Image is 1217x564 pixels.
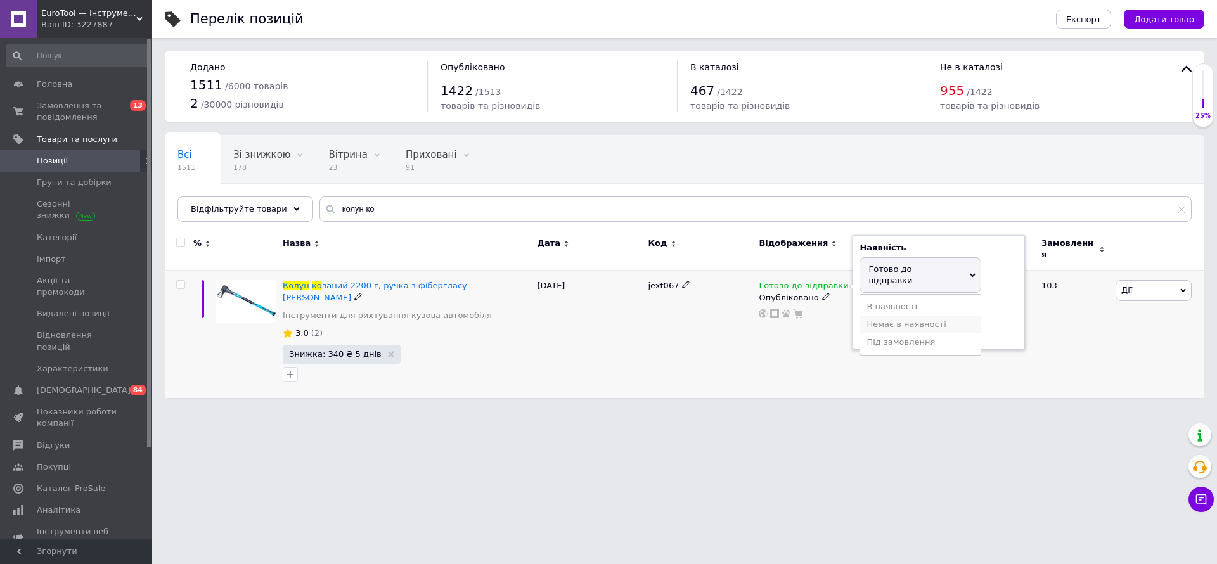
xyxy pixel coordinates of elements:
[1124,10,1204,29] button: Додати товар
[1041,238,1096,260] span: Замовлення
[1134,15,1194,24] span: Додати товар
[193,238,202,249] span: %
[283,310,492,321] a: Інструменти для рихтування кузова автомобіля
[860,333,981,351] li: Під замовлення
[225,81,288,91] span: / 6000 товарів
[289,350,382,358] span: Знижка: 340 ₴ 5 днів
[233,163,290,172] span: 178
[1056,10,1112,29] button: Експорт
[283,281,467,302] span: ваний 2200 г, ручка з фібергласу [PERSON_NAME]
[191,204,287,214] span: Відфільтруйте товари
[37,232,77,243] span: Категорії
[177,163,195,172] span: 1511
[1188,487,1214,512] button: Чат з покупцем
[37,363,108,375] span: Характеристики
[648,238,667,249] span: Код
[37,100,117,123] span: Замовлення та повідомлення
[967,87,992,97] span: / 1422
[406,149,457,160] span: Приховані
[37,385,131,396] span: [DEMOGRAPHIC_DATA]
[130,385,146,395] span: 84
[6,44,150,67] input: Пошук
[537,238,560,249] span: Дата
[177,197,243,208] span: Опубліковані
[860,298,981,316] li: В наявності
[759,292,913,304] div: Опубліковано
[1066,15,1102,24] span: Експорт
[37,177,112,188] span: Групи та добірки
[37,461,71,473] span: Покупці
[37,134,117,145] span: Товари та послуги
[860,242,1018,253] div: Наявність
[690,62,739,72] span: В каталозі
[940,62,1003,72] span: Не в каталозі
[441,83,473,98] span: 1422
[311,328,323,338] span: (2)
[1121,285,1132,295] span: Дії
[37,155,68,167] span: Позиції
[295,328,309,338] span: 3.0
[759,281,848,294] span: Готово до відправки
[1034,271,1112,398] div: 103
[312,281,322,290] span: ко
[690,101,790,111] span: товарів та різновидів
[190,77,222,93] span: 1511
[475,87,501,97] span: / 1513
[37,526,117,549] span: Інструменти веб-майстра та SEO
[319,196,1192,222] input: Пошук по назві позиції, артикулу і пошуковим запитам
[37,483,105,494] span: Каталог ProSale
[190,13,304,26] div: Перелік позицій
[940,101,1040,111] span: товарів та різновидів
[41,19,152,30] div: Ваш ID: 3227887
[177,149,192,160] span: Всі
[648,281,679,290] span: jext067
[190,96,198,111] span: 2
[441,62,505,72] span: Опубліковано
[37,330,117,352] span: Відновлення позицій
[37,253,66,265] span: Імпорт
[37,406,117,429] span: Показники роботи компанії
[37,275,117,298] span: Акції та промокоди
[201,99,284,110] span: / 30000 різновидів
[860,316,981,333] li: Немає в наявності
[328,163,367,172] span: 23
[940,83,964,98] span: 955
[441,101,540,111] span: товарів та різновидів
[283,281,467,302] a: Колункований 2200 г, ручка з фібергласу [PERSON_NAME]
[283,281,309,290] span: Колун
[1193,112,1213,120] div: 25%
[37,198,117,221] span: Сезонні знижки
[190,62,225,72] span: Додано
[328,149,367,160] span: Вітрина
[37,308,110,319] span: Видалені позиції
[233,149,290,160] span: Зі знижкою
[534,271,645,398] div: [DATE]
[759,238,828,249] span: Відображення
[690,83,714,98] span: 467
[37,440,70,451] span: Відгуки
[406,163,457,172] span: 91
[868,264,912,285] span: Готово до відправки
[41,8,136,19] span: ㅤEuroTool — Інструмент і Обладнання
[216,280,276,322] img: Колун кованый 2200 г, ручка из фибергласса JOBI WEDGE
[37,504,80,516] span: Аналітика
[717,87,742,97] span: / 1422
[37,79,72,90] span: Головна
[283,238,311,249] span: Назва
[130,100,146,111] span: 13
